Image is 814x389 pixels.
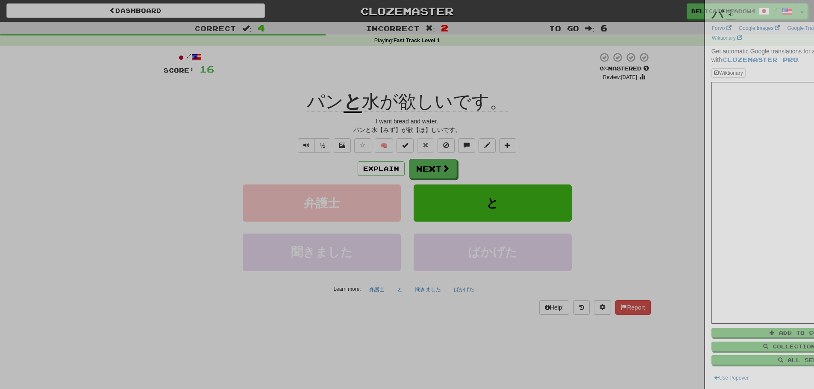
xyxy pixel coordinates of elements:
a: Forvo [709,23,734,33]
a: Google Images [736,23,783,33]
a: Wiktionary [709,33,745,43]
button: Use Popover [711,373,751,383]
a: Clozemaster Pro [722,56,798,63]
strong: パ [711,8,724,21]
button: Wiktionary [711,68,746,78]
